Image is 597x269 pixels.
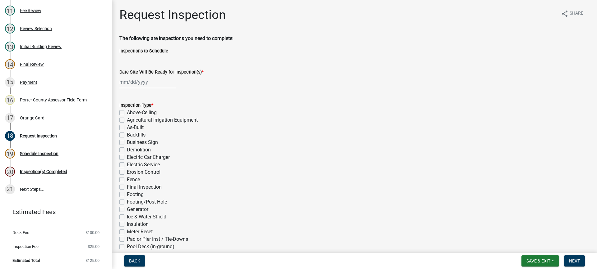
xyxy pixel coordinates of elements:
label: Inspection Type [119,103,153,108]
span: Back [129,258,140,263]
div: Orange Card [20,116,44,120]
label: Meter Reset [127,228,153,235]
div: Inspection(s) Completed [20,169,67,174]
span: Save & Exit [526,258,550,263]
label: Backfills [127,131,146,139]
label: Electric Car Charger [127,154,170,161]
label: Erosion Control [127,168,160,176]
label: Final Inspection [127,183,162,191]
button: Next [564,255,585,267]
div: 18 [5,131,15,141]
label: Pool Deck (in-ground) [127,243,174,250]
label: Date Site Will Be Ready for Inspection(s) [119,70,204,74]
div: 12 [5,24,15,34]
div: Request Inspection [20,134,57,138]
i: share [561,10,568,17]
button: Back [124,255,145,267]
strong: The following are inspections you need to complete: [119,35,234,41]
span: Next [569,258,580,263]
label: Insulation [127,221,149,228]
span: Deck Fee [12,231,29,235]
label: Footing [127,191,144,198]
div: 13 [5,42,15,52]
div: 21 [5,184,15,194]
h1: Request Inspection [119,7,226,22]
div: Review Selection [20,26,52,31]
div: 19 [5,149,15,159]
span: $100.00 [86,231,99,235]
div: 16 [5,95,15,105]
div: 17 [5,113,15,123]
div: 20 [5,167,15,177]
div: Payment [20,80,37,84]
span: Inspection Fee [12,244,39,249]
label: Inspections to Schedule [119,49,168,53]
label: Electric Service [127,161,160,168]
label: As-Built [127,124,144,131]
label: Agricultural Irrigation Equipment [127,116,198,124]
label: Pad or Pier Inst / Tie-Downs [127,235,188,243]
div: 15 [5,77,15,87]
span: $125.00 [86,258,99,262]
a: Estimated Fees [5,206,102,218]
div: Final Review [20,62,44,66]
span: $25.00 [88,244,99,249]
button: Save & Exit [521,255,559,267]
div: 11 [5,6,15,16]
label: Ice & Water Shield [127,213,166,221]
div: Schedule Inspection [20,151,58,156]
label: Footing/Post Hole [127,198,167,206]
label: Business Sign [127,139,158,146]
div: Initial Building Review [20,44,62,49]
div: 14 [5,59,15,69]
label: Demolition [127,146,151,154]
label: Generator [127,206,148,213]
label: Above-Ceiling [127,109,157,116]
button: shareShare [556,7,588,20]
span: Estimated Total [12,258,40,262]
span: Share [570,10,583,17]
div: Porter County Assessor Field Form [20,98,87,102]
input: mm/dd/yyyy [119,76,176,88]
label: Fence [127,176,140,183]
div: Fee Review [20,8,41,13]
